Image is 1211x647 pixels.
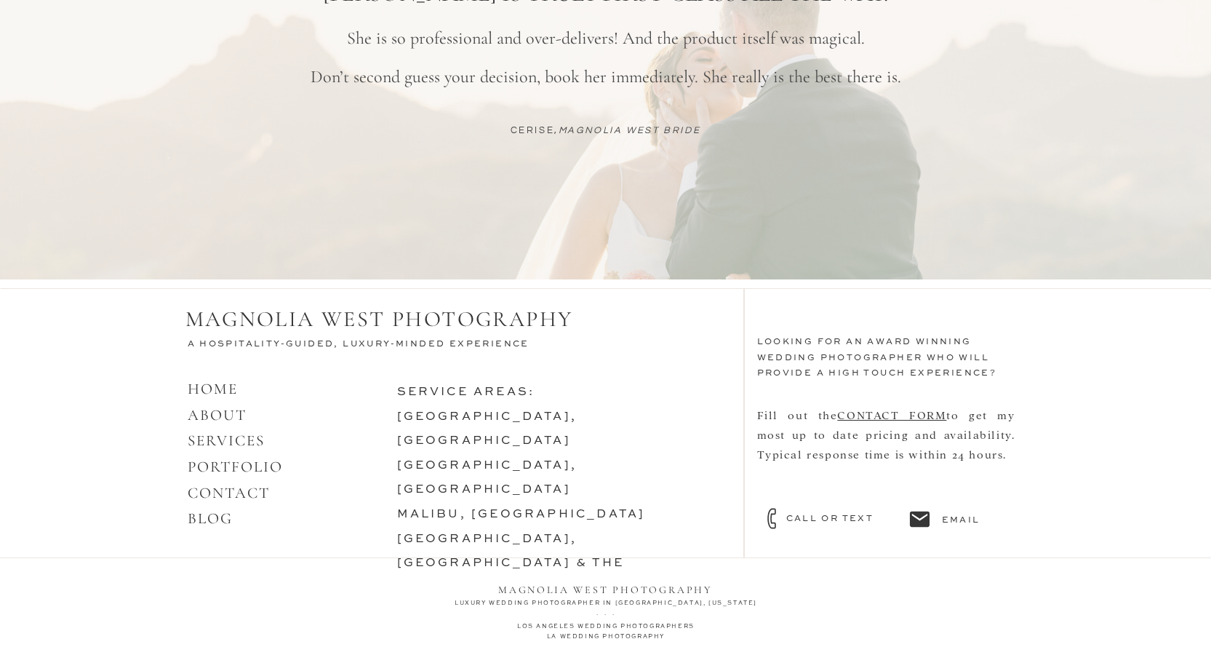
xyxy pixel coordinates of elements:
h2: luxury wedding photographer in [GEOGRAPHIC_DATA], [US_STATE] . . . [433,598,779,622]
h3: A Hospitality-Guided, Luxury-Minded Experience [188,337,552,354]
a: [GEOGRAPHIC_DATA], [GEOGRAPHIC_DATA] [397,460,577,496]
a: call or text [786,512,900,525]
h2: los angeles wedding photographers la wedding photography [433,622,779,638]
a: CONTACT FORM [837,408,946,421]
i: MAGNOLIA WEST BRIDE [559,125,700,135]
p: She is so professional and over-delivers! And the product itself was magical. Don’t second guess ... [280,29,932,85]
a: magnolia west photography [496,581,716,592]
a: DESTINATIONS WORLDWIDE [397,606,626,618]
a: BLOG [188,509,233,528]
a: PORTFOLIO [188,458,284,476]
nav: Fill out the to get my most up to date pricing and availability. Typical response time is within ... [757,405,1015,518]
a: email [942,513,1010,526]
h2: MAGNOLIA WEST PHOTOGRAPHY [185,306,593,334]
a: [GEOGRAPHIC_DATA], [GEOGRAPHIC_DATA] [397,411,577,448]
a: malibu, [GEOGRAPHIC_DATA] [397,509,646,520]
a: CONTACT [188,484,271,502]
p: CERISE, [484,123,727,148]
h3: service areas: [397,381,707,533]
a: HOMEABOUT [188,380,247,424]
a: [GEOGRAPHIC_DATA], [GEOGRAPHIC_DATA] & the lowcountry [397,533,625,594]
a: los angeles wedding photographersla wedding photography [433,622,779,638]
h3: looking for an award winning WEDDING photographer who will provide a HIGH TOUCH experience? [757,335,1028,397]
a: luxury wedding photographer in [GEOGRAPHIC_DATA], [US_STATE]. . . [433,598,779,622]
a: SERVICES [188,432,265,450]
